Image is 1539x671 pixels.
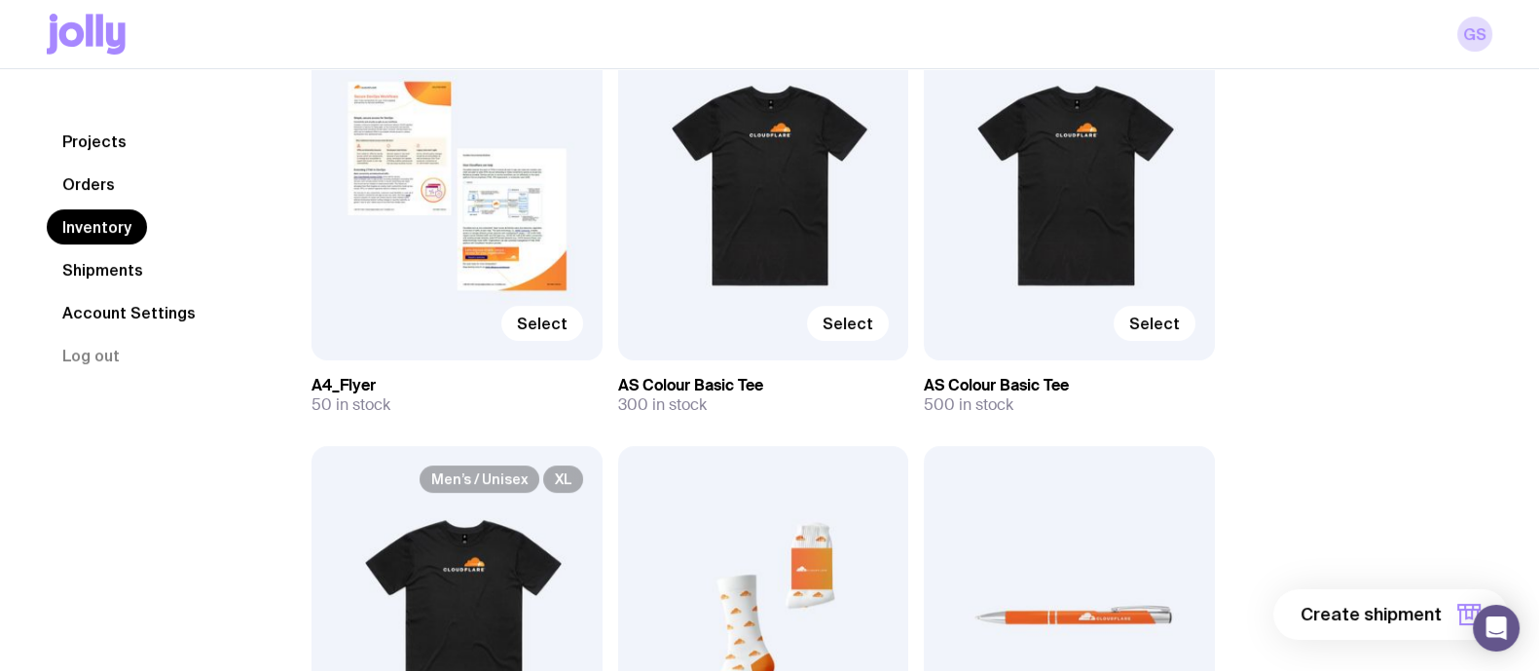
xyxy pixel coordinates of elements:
h3: A4_Flyer [311,376,603,395]
h3: AS Colour Basic Tee [618,376,909,395]
span: XL [543,466,583,493]
span: 300 in stock [618,395,707,415]
span: 50 in stock [311,395,390,415]
a: GS [1457,17,1492,52]
a: Projects [47,124,142,159]
div: Open Intercom Messenger [1473,605,1520,652]
span: Select [823,314,873,333]
a: Inventory [47,209,147,244]
a: Account Settings [47,295,211,330]
span: Men’s / Unisex [420,466,539,493]
a: Shipments [47,252,159,287]
span: 500 in stock [924,395,1013,415]
span: Select [517,314,568,333]
a: Orders [47,167,130,202]
span: Select [1129,314,1180,333]
span: Create shipment [1301,603,1442,626]
h3: AS Colour Basic Tee [924,376,1215,395]
button: Log out [47,338,135,373]
button: Create shipment [1273,589,1508,640]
